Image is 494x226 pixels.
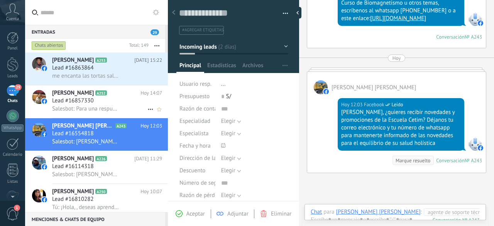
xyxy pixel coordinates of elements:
[436,34,465,40] div: Conversación
[465,157,482,164] div: № A243
[52,171,120,178] span: Salesbot: [PERSON_NAME], ¿quieres recibir novedades y promociones de la Escuela Cetim? Déjanos tu...
[370,15,426,22] a: [URL][DOMAIN_NAME]
[242,62,263,73] span: Archivos
[52,204,120,211] span: Tú: ¡Hola, , deseas aprender Terapia con [PERSON_NAME]?
[221,127,241,140] button: Elegir
[341,109,461,147] div: [PERSON_NAME], ¿quieres recibir novedades y promociones de la Escuela Cetim? Déjanos tu correo el...
[115,123,127,128] span: A243
[42,164,47,170] img: icon
[421,208,422,216] span: :
[182,27,223,33] span: #agregar etiquetas
[396,157,430,164] div: Marque resuelto
[179,155,234,161] span: Dirección de la clínica
[179,131,208,136] span: Especialista
[323,208,334,216] span: para
[364,101,384,109] span: Facebook
[2,152,24,157] div: Calendario
[314,80,328,94] span: SAEL MAEL Masco Sarcco
[179,152,215,165] div: Dirección de la clínica
[424,208,491,216] button: Agente de soporte técnico
[134,56,162,64] span: [DATE] 15:22
[179,78,215,90] div: Usuario resp.
[52,130,94,138] span: Lead #16554818
[207,62,236,73] span: Estadísticas
[332,84,416,91] span: SAEL MAEL Masco Sarcco
[179,189,215,202] div: Razón de pérdida
[179,177,215,189] div: Número de seguro
[95,189,107,194] span: A250
[42,131,47,137] img: icon
[179,180,225,186] span: Número de seguro
[179,90,215,103] div: Presupuesto
[151,29,159,35] span: 29
[221,130,235,137] span: Elegir
[179,62,201,73] span: Principal
[465,34,482,40] div: № A243
[25,53,168,85] a: avataricon[PERSON_NAME]A253[DATE] 15:22Lead #16863864me encanta las tortas saludables
[468,12,482,26] span: Facebook
[25,151,168,184] a: avataricon[PERSON_NAME]A226[DATE] 11:29Lead #16114318Salesbot: [PERSON_NAME], ¿quieres recibir no...
[2,74,24,79] div: Leads
[436,157,465,164] div: Conversación
[468,137,482,151] span: Facebook
[52,105,120,112] span: Salesbot: Para una respuesta más rápida y directa del Curso de Biomagnetismo u otros temas, escrí...
[2,179,24,184] div: Listas
[140,89,162,97] span: Hoy 14:07
[336,208,420,215] div: SAEL MAEL Masco Sarcco
[52,122,114,130] span: [PERSON_NAME] [PERSON_NAME]
[42,197,47,202] img: icon
[2,99,24,104] div: Chats
[179,192,222,198] span: Razón de pérdida
[179,106,225,112] span: Razón de contacto
[52,188,94,195] span: [PERSON_NAME]
[221,115,241,127] button: Elegir
[52,97,94,105] span: Lead #16857330
[126,42,149,49] div: Total: 149
[52,56,94,64] span: [PERSON_NAME]
[179,118,210,124] span: Especialidad
[221,189,241,202] button: Elegir
[42,66,47,71] img: icon
[14,205,20,211] span: 1
[25,212,165,226] div: Menciones & Chats de equipo
[52,89,94,97] span: [PERSON_NAME]
[294,7,301,19] div: Ocultar
[95,58,107,63] span: A253
[42,99,47,104] img: icon
[478,145,483,151] img: facebook-sm.svg
[227,210,249,218] span: Adjuntar
[25,85,168,118] a: avataricon[PERSON_NAME]A252Hoy 14:07Lead #16857330Salesbot: Para una respuesta más rápida y direc...
[32,41,66,50] div: Chats abiertos
[179,80,211,88] span: Usuario resp.
[25,184,168,216] a: avataricon[PERSON_NAME]A250Hoy 10:07Lead #16810282Tú: ¡Hola, , deseas aprender Terapia con [PERSO...
[52,72,120,80] span: me encanta las tortas saludables
[433,217,480,223] div: 243
[391,101,403,109] span: Leído
[95,156,107,161] span: A226
[95,90,107,95] span: A252
[179,115,215,127] div: Especialidad
[271,210,291,218] span: Eliminar
[2,124,24,132] div: WhatsApp
[15,84,21,90] span: 29
[2,46,24,51] div: Panel
[221,155,235,162] span: Elegir
[179,140,215,152] div: Fecha y hora
[52,163,94,170] span: Lead #16114318
[134,155,162,163] span: [DATE] 11:29
[323,89,329,94] img: facebook-sm.svg
[52,155,94,163] span: [PERSON_NAME]
[179,143,211,149] span: Fecha y hora
[52,138,120,145] span: Salesbot: [PERSON_NAME], ¿quieres recibir novedades y promociones de la Escuela Cetim? Déjanos tu...
[226,93,231,100] span: S/
[221,165,241,177] button: Elegir
[52,195,94,203] span: Lead #16810282
[221,117,235,125] span: Elegir
[221,152,241,165] button: Elegir
[179,165,215,177] div: Descuento
[179,127,215,140] div: Especialista
[140,188,162,195] span: Hoy 10:07
[186,210,205,218] span: Aceptar
[428,208,483,216] span: Agente de soporte técnico
[25,118,168,151] a: avataricon[PERSON_NAME] [PERSON_NAME]A243Hoy 12:03Lead #16554818Salesbot: [PERSON_NAME], ¿quieres...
